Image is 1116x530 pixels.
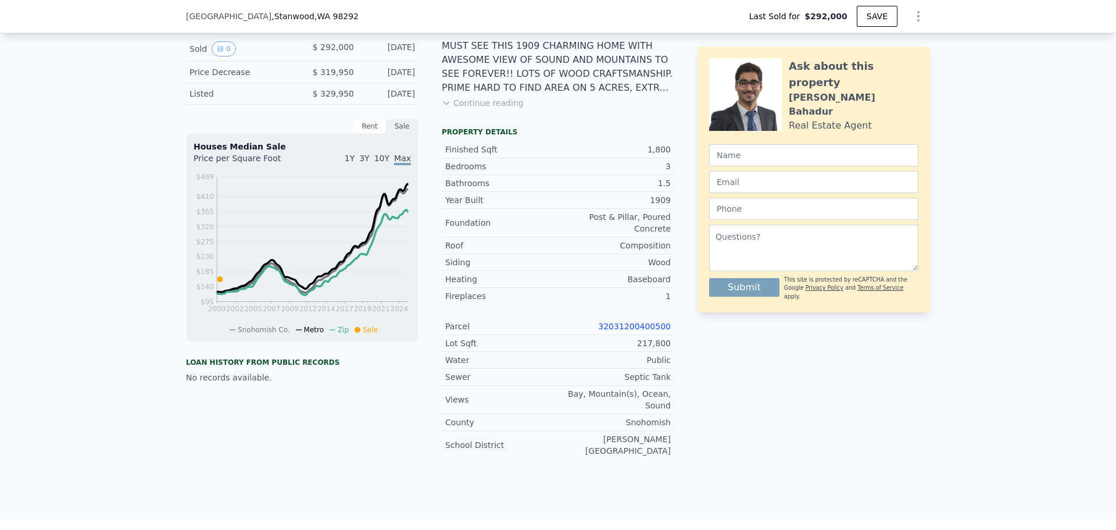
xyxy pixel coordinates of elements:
[709,198,918,220] input: Phone
[558,433,671,457] div: [PERSON_NAME][GEOGRAPHIC_DATA]
[313,89,354,98] span: $ 329,950
[313,42,354,52] span: $ 292,000
[394,154,411,165] span: Max
[445,290,558,302] div: Fireplaces
[709,278,779,297] button: Submit
[363,41,415,56] div: [DATE]
[304,326,324,334] span: Metro
[226,305,244,313] tspan: 2002
[186,10,271,22] span: [GEOGRAPHIC_DATA]
[335,305,353,313] tspan: 2017
[445,161,558,172] div: Bedrooms
[363,66,415,78] div: [DATE]
[558,273,671,285] div: Baseboard
[314,12,359,21] span: , WA 98292
[558,161,671,172] div: 3
[558,388,671,411] div: Bay, Mountain(s), Ocean, Sound
[212,41,236,56] button: View historical data
[189,41,293,56] div: Sold
[558,144,671,155] div: 1,800
[789,91,918,119] div: [PERSON_NAME] Bahadur
[445,194,558,206] div: Year Built
[445,417,558,428] div: County
[445,337,558,349] div: Lot Sqft
[386,119,419,134] div: Sale
[558,211,671,234] div: Post & Pillar, Poured Concrete
[445,177,558,189] div: Bathrooms
[558,240,671,251] div: Composition
[186,372,419,383] div: No records available.
[442,127,674,137] div: Property details
[789,119,872,133] div: Real Estate Agent
[445,394,558,405] div: Views
[558,371,671,383] div: Septic Tank
[445,217,558,229] div: Foundation
[391,305,409,313] tspan: 2024
[354,305,372,313] tspan: 2019
[442,39,674,95] div: MUST SEE THIS 1909 CHARMING HOME WITH AWESOME VIEW OF SOUND AND MOUNTAINS TO SEE FOREVER!! LOTS O...
[299,305,317,313] tspan: 2012
[558,354,671,366] div: Public
[907,5,930,28] button: Show Options
[313,67,354,77] span: $ 319,950
[186,358,419,367] div: Loan history from public records
[445,321,558,332] div: Parcel
[374,154,389,163] span: 10Y
[442,97,524,109] button: Continue reading
[372,305,390,313] tspan: 2021
[194,152,302,171] div: Price per Square Foot
[194,141,411,152] div: Houses Median Sale
[363,326,378,334] span: Sale
[857,6,897,27] button: SAVE
[598,322,671,331] a: 32031200400500
[359,154,369,163] span: 3Y
[189,88,293,99] div: Listed
[238,326,290,334] span: Snohomish Co.
[244,305,262,313] tspan: 2005
[196,238,214,246] tspan: $275
[363,88,415,99] div: [DATE]
[857,284,903,291] a: Terms of Service
[196,283,214,291] tspan: $140
[558,194,671,206] div: 1909
[196,252,214,261] tspan: $230
[804,10,847,22] span: $292,000
[196,173,214,181] tspan: $469
[281,305,299,313] tspan: 2009
[196,268,214,276] tspan: $185
[558,177,671,189] div: 1.5
[317,305,335,313] tspan: 2014
[445,144,558,155] div: Finished Sqft
[445,354,558,366] div: Water
[208,305,226,313] tspan: 2000
[445,439,558,451] div: School District
[789,58,918,91] div: Ask about this property
[445,257,558,268] div: Siding
[196,193,214,201] tspan: $410
[196,208,214,216] tspan: $365
[201,298,214,306] tspan: $95
[271,10,359,22] span: , Stanwood
[558,337,671,349] div: 217,800
[784,276,918,301] div: This site is protected by reCAPTCHA and the Google and apply.
[558,290,671,302] div: 1
[445,240,558,251] div: Roof
[806,284,843,291] a: Privacy Policy
[338,326,349,334] span: Zip
[558,257,671,268] div: Wood
[445,273,558,285] div: Heating
[263,305,281,313] tspan: 2007
[345,154,355,163] span: 1Y
[196,223,214,231] tspan: $320
[709,144,918,166] input: Name
[353,119,386,134] div: Rent
[749,10,805,22] span: Last Sold for
[558,417,671,428] div: Snohomish
[189,66,293,78] div: Price Decrease
[709,171,918,193] input: Email
[445,371,558,383] div: Sewer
